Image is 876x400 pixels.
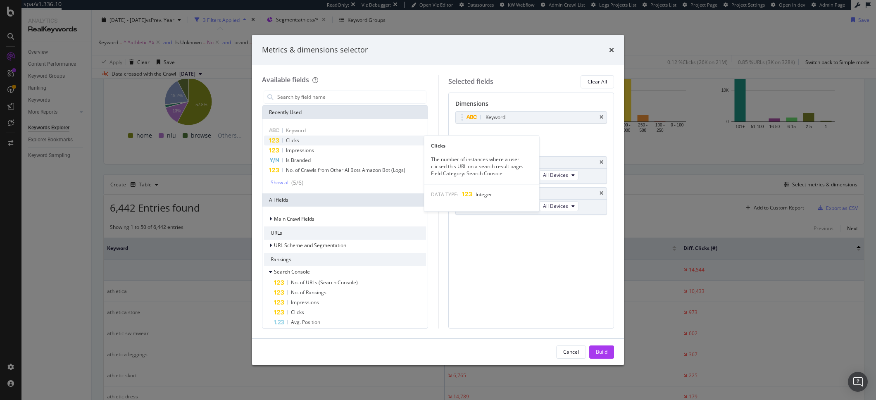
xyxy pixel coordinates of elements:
[596,348,607,355] div: Build
[262,75,309,84] div: Available fields
[539,201,578,211] button: All Devices
[286,137,299,144] span: Clicks
[424,156,539,177] div: The number of instances where a user clicked this URL on a search result page. Field Category: Se...
[448,77,493,86] div: Selected fields
[539,170,578,180] button: All Devices
[291,289,326,296] span: No. of Rankings
[600,115,603,120] div: times
[274,268,310,275] span: Search Console
[291,319,320,326] span: Avg. Position
[276,91,426,103] input: Search by field name
[286,147,314,154] span: Impressions
[252,35,624,365] div: modal
[286,157,311,164] span: Is Branded
[262,106,428,119] div: Recently Used
[291,279,358,286] span: No. of URLs (Search Console)
[848,372,868,392] div: Open Intercom Messenger
[600,160,603,165] div: times
[291,309,304,316] span: Clicks
[600,191,603,196] div: times
[476,191,492,198] span: Integer
[290,179,303,187] div: ( 5 / 6 )
[609,45,614,55] div: times
[588,78,607,85] div: Clear All
[556,345,586,359] button: Cancel
[589,345,614,359] button: Build
[581,75,614,88] button: Clear All
[563,348,579,355] div: Cancel
[455,100,607,111] div: Dimensions
[262,193,428,207] div: All fields
[286,167,405,174] span: No. of Crawls from Other AI Bots Amazon Bot (Logs)
[264,253,426,266] div: Rankings
[424,142,539,149] div: Clicks
[431,191,458,198] span: DATA TYPE:
[543,202,568,210] span: All Devices
[264,226,426,240] div: URLs
[286,127,306,134] span: Keyword
[543,171,568,179] span: All Devices
[274,215,314,222] span: Main Crawl Fields
[455,111,607,124] div: Keywordtimes
[291,299,319,306] span: Impressions
[486,113,505,121] div: Keyword
[262,45,368,55] div: Metrics & dimensions selector
[271,180,290,186] div: Show all
[274,242,346,249] span: URL Scheme and Segmentation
